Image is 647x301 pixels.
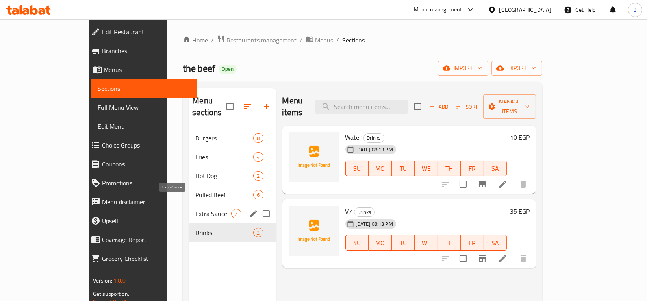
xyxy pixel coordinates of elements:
[102,140,191,150] span: Choice Groups
[392,235,415,251] button: TU
[102,197,191,207] span: Menu disclaimer
[85,230,197,249] a: Coverage Report
[395,237,412,249] span: TU
[104,65,191,74] span: Menus
[441,237,458,249] span: TH
[306,35,333,45] a: Menus
[211,35,214,45] li: /
[195,152,253,162] div: Fries
[85,41,197,60] a: Branches
[192,95,226,118] h2: Menu sections
[222,98,238,115] span: Select all sections
[345,235,369,251] button: SU
[219,66,237,72] span: Open
[195,228,253,237] span: Drinks
[428,102,449,111] span: Add
[232,210,241,218] span: 7
[484,161,507,176] button: SA
[195,190,253,199] div: Pulled Beef
[98,122,191,131] span: Edit Menu
[254,172,263,180] span: 2
[85,192,197,211] a: Menu disclaimer
[464,237,481,249] span: FR
[473,249,492,268] button: Branch-specific-item
[483,94,536,119] button: Manage items
[189,204,276,223] div: Extra Sauce7edit
[238,97,257,116] span: Sort sections
[315,100,408,114] input: search
[253,133,263,143] div: items
[444,63,482,73] span: import
[257,97,276,116] button: Add section
[231,209,241,218] div: items
[491,61,542,76] button: export
[418,237,435,249] span: WE
[392,161,415,176] button: TU
[189,129,276,148] div: Burgers8
[473,175,492,194] button: Branch-specific-item
[253,190,263,199] div: items
[438,161,461,176] button: TH
[349,237,365,249] span: SU
[633,6,637,14] span: B
[102,159,191,169] span: Coupons
[102,27,191,37] span: Edit Restaurant
[514,175,533,194] button: delete
[226,35,297,45] span: Restaurants management
[426,101,451,113] span: Add item
[369,161,392,176] button: MO
[98,84,191,93] span: Sections
[499,6,551,14] div: [GEOGRAPHIC_DATA]
[484,235,507,251] button: SA
[438,61,488,76] button: import
[487,237,504,249] span: SA
[91,98,197,117] a: Full Menu View
[195,133,253,143] span: Burgers
[102,46,191,55] span: Branches
[253,152,263,162] div: items
[510,206,530,217] h6: 35 EGP
[418,163,435,174] span: WE
[248,208,260,220] button: edit
[183,59,215,77] span: the beef
[85,60,197,79] a: Menus
[195,171,253,181] span: Hot Dog
[102,216,191,225] span: Upsell
[289,206,339,256] img: V7
[510,132,530,143] h6: 10 EGP
[441,163,458,174] span: TH
[514,249,533,268] button: delete
[372,163,389,174] span: MO
[342,35,365,45] span: Sections
[315,35,333,45] span: Menus
[487,163,504,174] span: SA
[189,185,276,204] div: Pulled Beef6
[254,229,263,236] span: 2
[91,79,197,98] a: Sections
[253,171,263,181] div: items
[254,153,263,161] span: 4
[98,103,191,112] span: Full Menu View
[454,101,480,113] button: Sort
[289,132,339,182] img: Water
[345,205,352,217] span: V7
[451,101,483,113] span: Sort items
[395,163,412,174] span: TU
[102,254,191,263] span: Grocery Checklist
[345,161,369,176] button: SU
[189,223,276,242] div: Drinks2
[91,117,197,136] a: Edit Menu
[189,148,276,166] div: Fries4
[345,131,362,143] span: Water
[189,126,276,245] nav: Menu sections
[369,235,392,251] button: MO
[414,5,462,15] div: Menu-management
[489,97,530,116] span: Manage items
[85,174,197,192] a: Promotions
[282,95,306,118] h2: Menu items
[410,98,426,115] span: Select section
[85,211,197,230] a: Upsell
